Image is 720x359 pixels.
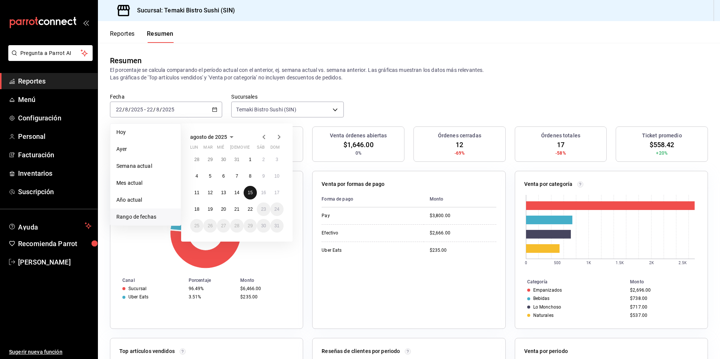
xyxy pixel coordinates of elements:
[18,239,92,249] span: Recomienda Parrot
[244,202,257,216] button: 22 de agosto de 2025
[630,296,696,301] div: $738.00
[217,153,230,166] button: 30 de julio de 2025
[18,168,92,178] span: Inventarios
[249,157,252,162] abbr: 1 de agosto de 2025
[110,30,135,43] button: Reportes
[217,169,230,183] button: 6 de agosto de 2025
[533,296,550,301] div: Bebidas
[186,276,238,284] th: Porcentaje
[217,219,230,233] button: 27 de agosto de 2025
[262,173,265,179] abbr: 9 de agosto de 2025
[555,150,566,157] span: -58%
[230,153,243,166] button: 31 de julio de 2025
[257,219,270,233] button: 30 de agosto de 2025
[116,145,175,153] span: Ayer
[162,106,175,113] input: ----
[190,219,203,233] button: 25 de agosto de 2025
[270,202,284,216] button: 24 de agosto de 2025
[144,106,146,113] span: -
[234,207,239,212] abbr: 21 de agosto de 2025
[18,257,92,267] span: [PERSON_NAME]
[234,157,239,162] abbr: 31 de julio de 2025
[244,219,257,233] button: 29 de agosto de 2025
[18,221,82,230] span: Ayuda
[236,106,296,113] span: Temaki Bistro Sushi (SIN)
[275,190,279,195] abbr: 17 de agosto de 2025
[203,186,217,199] button: 12 de agosto de 2025
[257,186,270,199] button: 16 de agosto de 2025
[190,186,203,199] button: 11 de agosto de 2025
[116,213,175,221] span: Rango de fechas
[189,294,235,300] div: 3.51%
[20,49,81,57] span: Pregunta a Parrot AI
[147,30,174,43] button: Resumen
[630,288,696,293] div: $2,696.00
[153,106,156,113] span: /
[630,313,696,318] div: $537.00
[275,173,279,179] abbr: 10 de agosto de 2025
[18,94,92,105] span: Menú
[190,132,236,141] button: agosto de 2025
[110,30,174,43] div: navigation tabs
[234,190,239,195] abbr: 14 de agosto de 2025
[207,190,212,195] abbr: 12 de agosto de 2025
[230,169,243,183] button: 7 de agosto de 2025
[322,247,397,254] div: Uber Eats
[275,223,279,228] abbr: 31 de agosto de 2025
[248,223,253,228] abbr: 29 de agosto de 2025
[217,145,224,153] abbr: miércoles
[430,230,496,236] div: $2,666.00
[322,180,384,188] p: Venta por formas de pago
[230,145,275,153] abbr: jueves
[244,145,250,153] abbr: viernes
[554,261,560,265] text: 500
[257,153,270,166] button: 2 de agosto de 2025
[355,150,362,157] span: 0%
[524,347,568,355] p: Venta por periodo
[262,157,265,162] abbr: 2 de agosto de 2025
[116,196,175,204] span: Año actual
[257,202,270,216] button: 23 de agosto de 2025
[8,45,93,61] button: Pregunta a Parrot AI
[116,106,122,113] input: --
[456,140,463,150] span: 12
[627,278,708,286] th: Monto
[110,276,186,284] th: Canal
[541,132,580,140] h3: Órdenes totales
[194,207,199,212] abbr: 18 de agosto de 2025
[261,223,266,228] abbr: 30 de agosto de 2025
[261,190,266,195] abbr: 16 de agosto de 2025
[203,202,217,216] button: 19 de agosto de 2025
[430,247,496,254] div: $235.00
[203,169,217,183] button: 5 de agosto de 2025
[438,132,481,140] h3: Órdenes cerradas
[128,294,148,300] div: Uber Eats
[18,150,92,160] span: Facturación
[533,304,561,310] div: Lo Monchoso
[5,55,93,62] a: Pregunta a Parrot AI
[190,145,198,153] abbr: lunes
[190,169,203,183] button: 4 de agosto de 2025
[207,157,212,162] abbr: 29 de julio de 2025
[322,213,397,219] div: Pay
[586,261,591,265] text: 1K
[9,348,92,356] span: Sugerir nueva función
[248,190,253,195] abbr: 15 de agosto de 2025
[194,157,199,162] abbr: 28 de julio de 2025
[221,207,226,212] abbr: 20 de agosto de 2025
[18,131,92,141] span: Personal
[190,153,203,166] button: 28 de julio de 2025
[222,173,225,179] abbr: 6 de agosto de 2025
[642,132,682,140] h3: Ticket promedio
[424,191,496,207] th: Monto
[195,173,198,179] abbr: 4 de agosto de 2025
[230,202,243,216] button: 21 de agosto de 2025
[236,173,238,179] abbr: 7 de agosto de 2025
[209,173,212,179] abbr: 5 de agosto de 2025
[18,113,92,123] span: Configuración
[234,223,239,228] abbr: 28 de agosto de 2025
[110,55,142,66] div: Resumen
[83,20,89,26] button: open_drawer_menu
[533,288,562,293] div: Empanizados
[257,169,270,183] button: 9 de agosto de 2025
